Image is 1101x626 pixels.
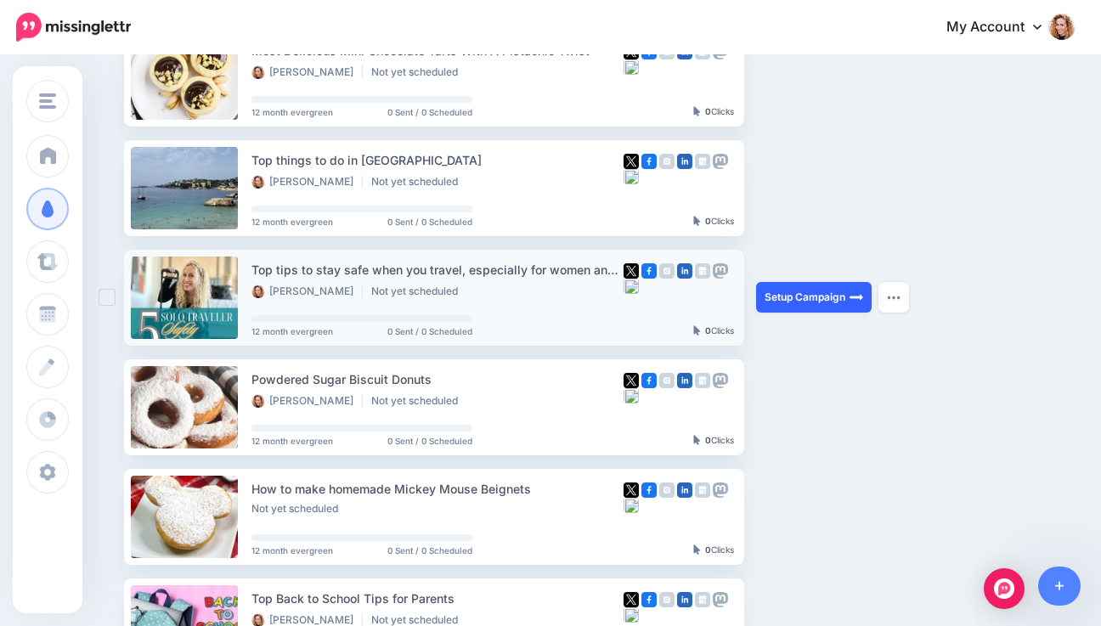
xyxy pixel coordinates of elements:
div: Top tips to stay safe when you travel, especially for women and solo travelers [251,260,624,279]
b: 0 [705,435,711,445]
img: linkedin-square.png [677,373,692,388]
span: 0 Sent / 0 Scheduled [387,327,472,336]
li: [PERSON_NAME] [251,285,363,298]
img: instagram-grey-square.png [659,154,675,169]
img: pointer-grey-darker.png [693,216,701,226]
img: bluesky-grey-square.png [624,59,639,75]
span: 0 Sent / 0 Scheduled [387,437,472,445]
li: [PERSON_NAME] [251,175,363,189]
img: mastodon-grey-square.png [713,154,728,169]
img: facebook-square.png [641,154,657,169]
li: [PERSON_NAME] [251,65,363,79]
img: twitter-square.png [624,482,639,498]
img: bluesky-grey-square.png [624,169,639,184]
img: linkedin-square.png [677,592,692,607]
li: [PERSON_NAME] [251,394,363,408]
span: 12 month evergreen [251,546,333,555]
img: pointer-grey-darker.png [693,435,701,445]
span: 12 month evergreen [251,108,333,116]
li: Not yet scheduled [251,504,347,514]
img: instagram-grey-square.png [659,482,675,498]
div: Clicks [693,436,734,446]
li: Not yet scheduled [371,285,466,298]
img: mastodon-grey-square.png [713,263,728,279]
img: google_business-grey-square.png [695,263,710,279]
span: 0 Sent / 0 Scheduled [387,108,472,116]
img: pointer-grey-darker.png [693,325,701,336]
img: instagram-grey-square.png [659,263,675,279]
img: instagram-grey-square.png [659,592,675,607]
img: twitter-square.png [624,154,639,169]
img: linkedin-square.png [677,263,692,279]
div: Top Back to School Tips for Parents [251,589,624,608]
img: google_business-grey-square.png [695,592,710,607]
img: facebook-square.png [641,482,657,498]
div: Top things to do in [GEOGRAPHIC_DATA] [251,150,624,170]
img: menu.png [39,93,56,109]
div: Open Intercom Messenger [984,568,1025,609]
img: linkedin-square.png [677,154,692,169]
b: 0 [705,216,711,226]
div: Clicks [693,217,734,227]
img: bluesky-grey-square.png [624,388,639,403]
img: twitter-square.png [624,373,639,388]
span: 12 month evergreen [251,327,333,336]
img: Missinglettr [16,13,131,42]
a: Setup Campaign [756,282,872,313]
img: mastodon-grey-square.png [713,592,728,607]
b: 0 [705,544,711,555]
img: bluesky-grey-square.png [624,607,639,623]
img: linkedin-square.png [677,482,692,498]
img: bluesky-grey-square.png [624,279,639,294]
img: facebook-square.png [641,263,657,279]
li: Not yet scheduled [371,65,466,79]
div: Clicks [693,107,734,117]
img: bluesky-grey-square.png [624,498,639,513]
b: 0 [705,325,711,336]
img: pointer-grey-darker.png [693,106,701,116]
span: 12 month evergreen [251,217,333,226]
img: pointer-grey-darker.png [693,544,701,555]
a: My Account [929,7,1076,48]
div: How to make homemade Mickey Mouse Beignets [251,479,624,499]
span: 12 month evergreen [251,437,333,445]
img: arrow-long-right-white.png [850,290,863,304]
li: Not yet scheduled [371,394,466,408]
img: twitter-square.png [624,263,639,279]
span: 0 Sent / 0 Scheduled [387,217,472,226]
div: Clicks [693,545,734,556]
div: Clicks [693,326,734,336]
img: instagram-grey-square.png [659,373,675,388]
li: Not yet scheduled [371,175,466,189]
img: mastodon-grey-square.png [713,482,728,498]
img: google_business-grey-square.png [695,482,710,498]
img: google_business-grey-square.png [695,154,710,169]
b: 0 [705,106,711,116]
img: facebook-square.png [641,592,657,607]
img: facebook-square.png [641,373,657,388]
img: twitter-square.png [624,592,639,607]
img: mastodon-grey-square.png [713,373,728,388]
span: 0 Sent / 0 Scheduled [387,546,472,555]
img: google_business-grey-square.png [695,373,710,388]
img: dots.png [887,295,901,300]
div: Powdered Sugar Biscuit Donuts [251,369,624,389]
